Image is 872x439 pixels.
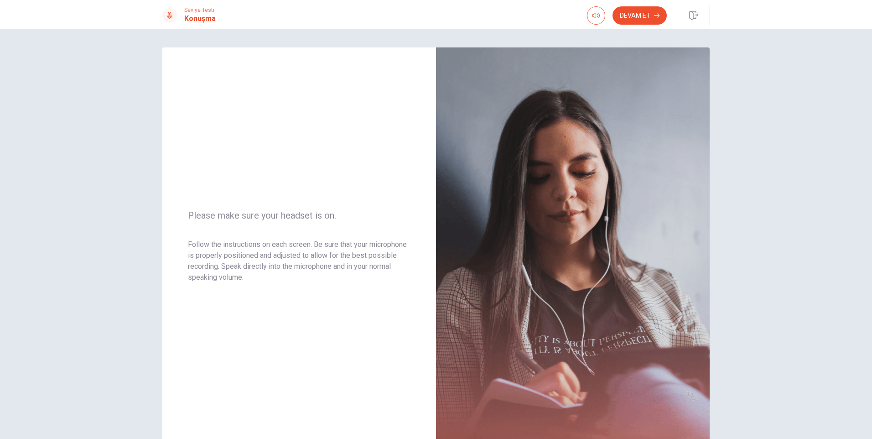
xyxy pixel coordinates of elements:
[184,13,216,24] h1: Konuşma
[612,6,667,25] button: Devam Et
[188,210,410,221] span: Please make sure your headset is on.
[188,239,410,283] p: Follow the instructions on each screen. Be sure that your microphone is properly positioned and a...
[184,7,216,13] span: Seviye Testi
